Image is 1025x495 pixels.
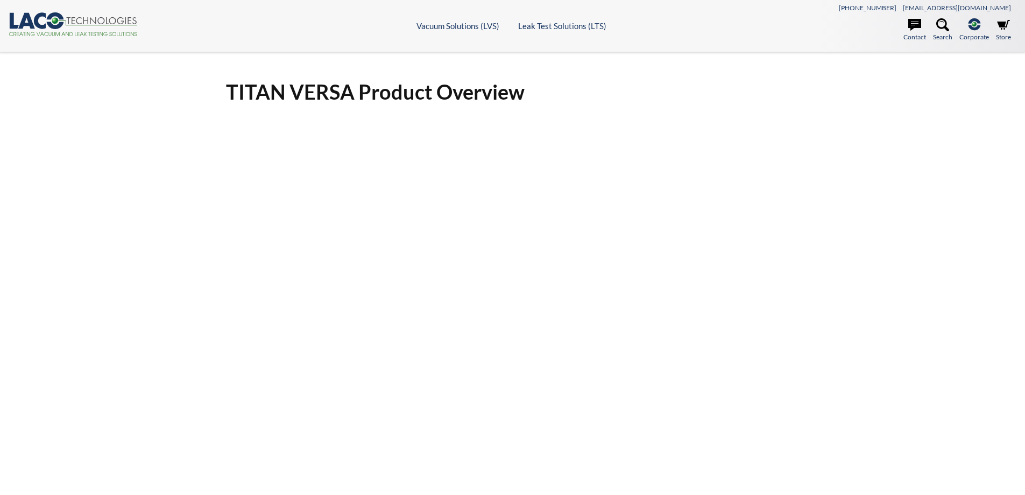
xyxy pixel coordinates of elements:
a: [PHONE_NUMBER] [839,4,896,12]
a: [EMAIL_ADDRESS][DOMAIN_NAME] [903,4,1011,12]
a: Search [933,18,952,42]
a: Vacuum Solutions (LVS) [416,21,499,31]
span: Corporate [959,32,989,42]
h1: TITAN VERSA Product Overview [226,79,800,105]
a: Leak Test Solutions (LTS) [518,21,606,31]
a: Store [996,18,1011,42]
a: Contact [903,18,926,42]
